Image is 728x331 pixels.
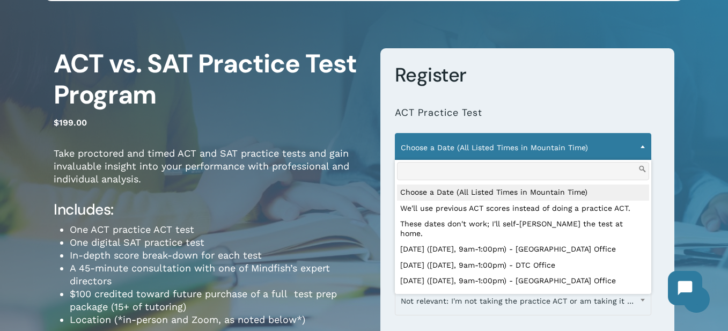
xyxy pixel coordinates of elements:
p: Take proctored and timed ACT and SAT practice tests and gain invaluable insight into your perform... [54,147,364,200]
li: Location (*in-person and Zoom, as noted below*) [70,313,364,326]
h1: ACT vs. SAT Practice Test Program [54,48,364,111]
span: Not relevant: I'm not taking the practice ACT or am taking it in-person [395,290,651,312]
span: Choose a Date (All Listed Times in Mountain Time) [395,133,651,162]
li: [DATE] ([DATE], 9am-1:00pm) - [GEOGRAPHIC_DATA] Office [397,273,649,289]
span: $ [54,117,59,128]
li: These dates don't work; I'll self-[PERSON_NAME] the test at home. [397,216,649,241]
li: One digital SAT practice test [70,236,364,249]
li: [DATE] ([DATE], 9am-1:00pm) - Zoom [397,289,649,305]
li: [DATE] ([DATE], 9am-1:00pm) - [GEOGRAPHIC_DATA] Office [397,241,649,258]
h3: Register [395,63,660,87]
li: A 45-minute consultation with one of Mindfish’s expert directors [70,262,364,288]
li: $100 credited toward future purchase of a full test prep package (15+ of tutoring) [70,288,364,313]
li: Choose a Date (All Listed Times in Mountain Time) [397,185,649,201]
li: One ACT practice ACT test [70,223,364,236]
iframe: Chatbot [657,260,713,316]
label: ACT Practice Test [395,107,482,119]
span: Not relevant: I'm not taking the practice ACT or am taking it in-person [395,286,651,315]
li: In-depth score break-down for each test [70,249,364,262]
bdi: 199.00 [54,117,87,128]
li: [DATE] ([DATE], 9am-1:00pm) - DTC Office [397,258,649,274]
h4: Includes: [54,200,364,219]
span: Choose a Date (All Listed Times in Mountain Time) [395,136,651,159]
li: We'll use previous ACT scores instead of doing a practice ACT. [397,201,649,217]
